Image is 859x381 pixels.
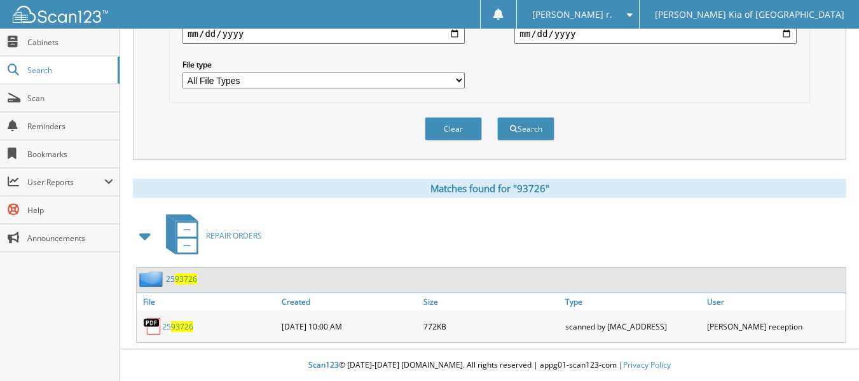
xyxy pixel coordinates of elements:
[158,211,262,261] a: REPAIR ORDERS
[137,293,278,310] a: File
[420,314,562,339] div: 772KB
[27,177,104,188] span: User Reports
[13,6,108,23] img: scan123-logo-white.svg
[704,293,846,310] a: User
[175,274,197,284] span: 93726
[497,117,554,141] button: Search
[704,314,846,339] div: [PERSON_NAME] reception
[27,37,113,48] span: Cabinets
[562,314,704,339] div: scanned by [MAC_ADDRESS]
[120,350,859,381] div: © [DATE]-[DATE] [DOMAIN_NAME]. All rights reserved | appg01-scan123-com |
[27,121,113,132] span: Reminders
[182,59,465,70] label: File type
[532,11,612,18] span: [PERSON_NAME] r.
[171,321,193,332] span: 93726
[623,359,671,370] a: Privacy Policy
[27,149,113,160] span: Bookmarks
[206,230,262,241] span: REPAIR ORDERS
[278,314,420,339] div: [DATE] 10:00 AM
[133,179,846,198] div: Matches found for "93726"
[139,271,166,287] img: folder2.png
[562,293,704,310] a: Type
[420,293,562,310] a: Size
[27,93,113,104] span: Scan
[27,65,111,76] span: Search
[27,233,113,244] span: Announcements
[514,24,797,44] input: end
[425,117,482,141] button: Clear
[655,11,844,18] span: [PERSON_NAME] Kia of [GEOGRAPHIC_DATA]
[27,205,113,216] span: Help
[143,317,162,336] img: PDF.png
[278,293,420,310] a: Created
[162,321,193,332] a: 2593726
[182,24,465,44] input: start
[308,359,339,370] span: Scan123
[795,320,859,381] iframe: Chat Widget
[166,274,197,284] a: 2593726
